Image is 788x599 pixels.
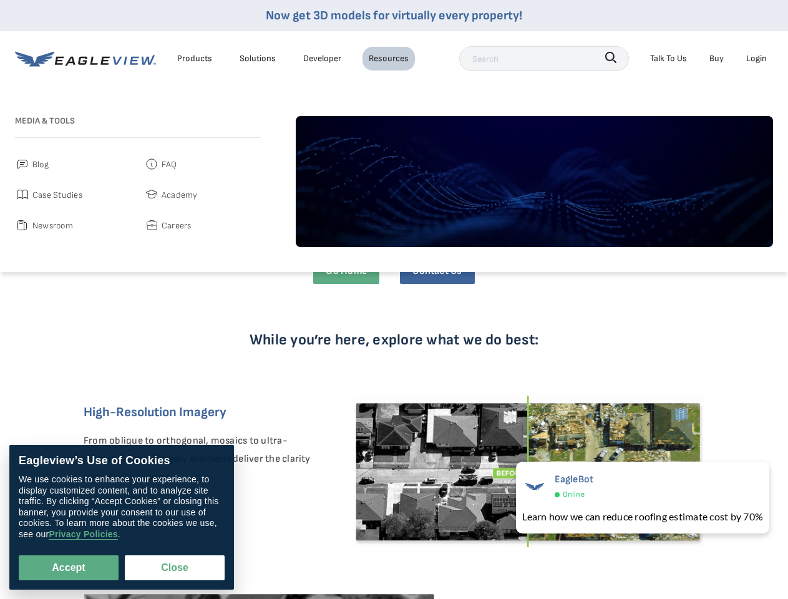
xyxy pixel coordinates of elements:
span: Blog [32,157,49,172]
div: Learn how we can reduce roofing estimate cost by 70% [522,509,763,524]
a: Blog [15,157,132,172]
img: blog.svg [15,157,30,172]
div: We use cookies to enhance your experience, to display customized content, and to analyze site tra... [19,474,225,540]
span: Case Studies [32,187,82,203]
a: Now get 3D models for virtually every property! [266,8,522,23]
img: case_studies.svg [15,187,30,202]
p: From oblique to orthogonal, mosaics to ultra-resolution, our imagery solutions deliver the clarit... [84,432,326,486]
span: Academy [162,187,198,203]
div: Talk To Us [650,51,687,66]
input: Search [459,46,629,71]
a: FAQ [144,157,261,172]
a: Privacy Policies [49,529,117,540]
p: While you’re here, explore what we do best: [95,331,694,349]
div: Solutions [240,51,276,66]
img: default-image.webp [296,116,773,247]
span: Careers [162,218,192,233]
a: Academy [144,187,261,203]
div: Resources [369,51,409,66]
button: Close [125,555,225,580]
img: faq.svg [144,157,159,172]
img: newsroom.svg [15,218,30,233]
button: Accept [19,555,119,580]
span: EagleBot [555,474,594,485]
a: Newsroom [15,218,132,233]
div: Login [746,51,767,66]
h3: Media & Tools [15,116,261,127]
img: EagleView Imagery [354,396,704,547]
a: Careers [144,218,261,233]
span: Newsroom [32,218,73,233]
span: Online [563,488,585,502]
img: academy.svg [144,187,159,202]
a: Case Studies [15,187,132,203]
h6: High-Resolution Imagery [84,402,326,423]
img: careers.svg [144,218,159,233]
img: EagleBot [522,474,547,499]
div: Eagleview’s Use of Cookies [19,454,225,468]
div: Products [177,51,212,66]
a: Buy [709,51,724,66]
a: Developer [303,51,341,66]
span: FAQ [162,157,177,172]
